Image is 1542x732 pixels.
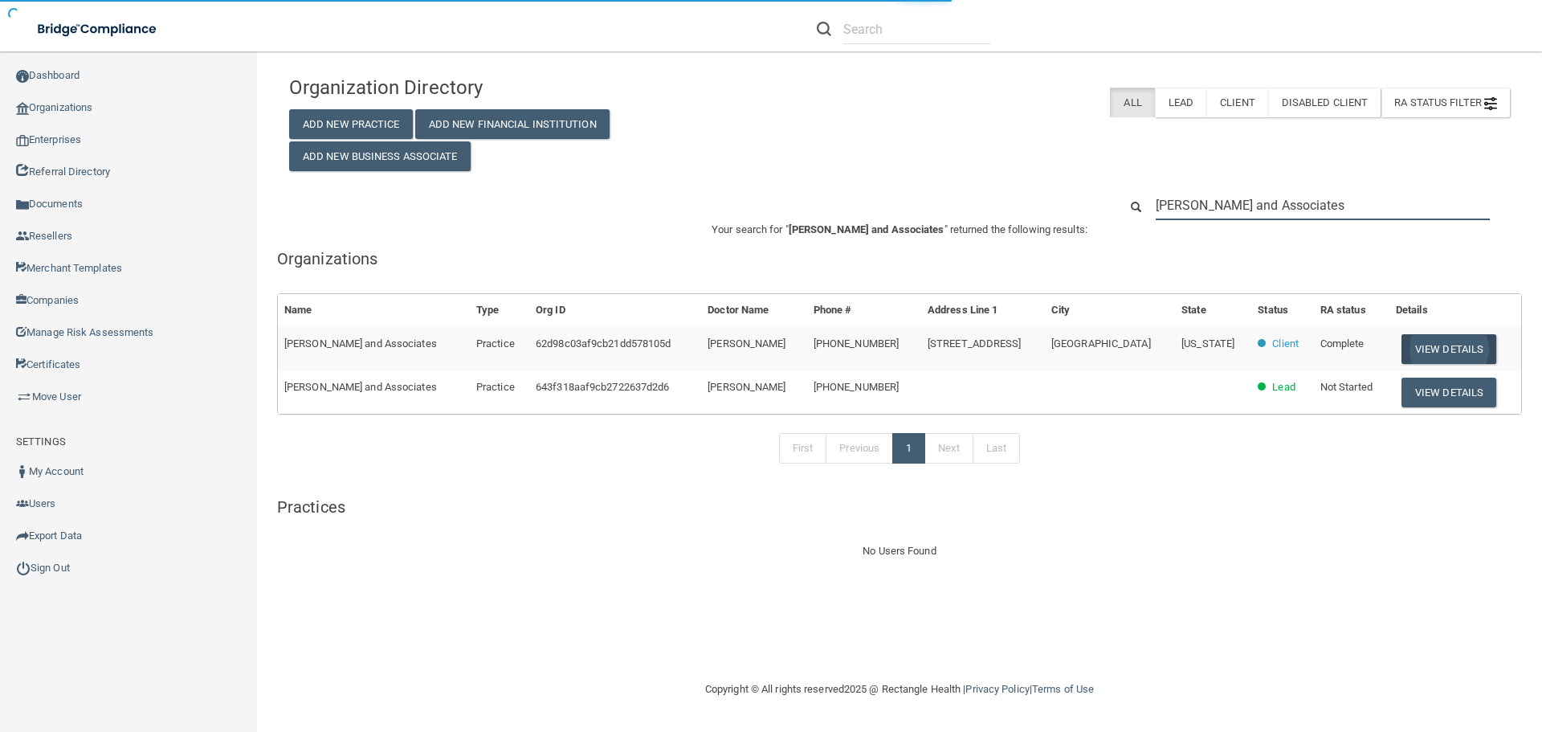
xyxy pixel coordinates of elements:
[536,381,669,393] span: 643f318aaf9cb2722637d2d6
[536,337,671,350] span: 62d98c03af9cb21dd578105d
[16,198,29,211] img: icon-documents.8dae5593.png
[16,70,29,83] img: ic_dashboard_dark.d01f4a41.png
[16,465,29,478] img: ic_user_dark.df1a06c3.png
[924,433,973,464] a: Next
[817,22,831,36] img: ic-search.3b580494.png
[16,230,29,243] img: ic_reseller.de258add.png
[965,683,1029,695] a: Privacy Policy
[16,530,29,542] img: icon-export.b9366987.png
[814,381,899,393] span: [PHONE_NUMBER]
[278,294,470,327] th: Name
[284,381,437,393] span: [PERSON_NAME] and Associates
[606,664,1193,715] div: Copyright © All rights reserved 2025 @ Rectangle Health | |
[1268,88,1381,117] label: Disabled Client
[1401,334,1496,364] button: View Details
[807,294,921,327] th: Phone #
[476,337,515,350] span: Practice
[16,389,32,405] img: briefcase.64adab9b.png
[529,294,701,327] th: Org ID
[16,497,29,510] img: icon-users.e205127d.png
[476,381,515,393] span: Practice
[277,220,1522,239] p: Your search for " " returned the following results:
[1045,294,1175,327] th: City
[814,337,899,350] span: [PHONE_NUMBER]
[284,337,437,350] span: [PERSON_NAME] and Associates
[1110,88,1154,117] label: All
[708,381,785,393] span: [PERSON_NAME]
[277,542,1522,561] div: No Users Found
[789,223,944,235] span: [PERSON_NAME] and Associates
[470,294,529,327] th: Type
[1181,337,1234,350] span: [US_STATE]
[843,14,990,44] input: Search
[921,294,1045,327] th: Address Line 1
[16,561,31,575] img: ic_power_dark.7ecde6b1.png
[1314,294,1389,327] th: RA status
[16,135,29,146] img: enterprise.0d942306.png
[1155,88,1206,117] label: Lead
[1156,190,1490,220] input: Search
[16,432,66,452] label: SETTINGS
[289,141,471,171] button: Add New Business Associate
[779,433,827,464] a: First
[289,109,413,139] button: Add New Practice
[708,337,785,350] span: [PERSON_NAME]
[701,294,807,327] th: Doctor Name
[973,433,1020,464] a: Last
[1394,96,1497,108] span: RA Status Filter
[928,337,1022,350] span: [STREET_ADDRESS]
[415,109,610,139] button: Add New Financial Institution
[1272,334,1299,354] p: Client
[1401,378,1496,407] button: View Details
[892,433,925,464] a: 1
[1251,294,1313,327] th: Status
[24,13,172,46] img: bridge_compliance_login_screen.278c3ca4.svg
[1175,294,1251,327] th: State
[1272,378,1295,397] p: Lead
[277,250,1522,268] h5: Organizations
[1206,88,1268,117] label: Client
[1320,381,1373,393] span: Not Started
[1032,683,1094,695] a: Terms of Use
[1264,618,1523,682] iframe: Drift Widget Chat Controller
[289,77,680,98] h4: Organization Directory
[16,102,29,115] img: organization-icon.f8decf85.png
[1484,97,1497,110] img: icon-filter@2x.21656d0b.png
[1320,337,1365,350] span: Complete
[1389,294,1521,327] th: Details
[1051,337,1151,350] span: [GEOGRAPHIC_DATA]
[826,433,893,464] a: Previous
[277,498,1522,516] h5: Practices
